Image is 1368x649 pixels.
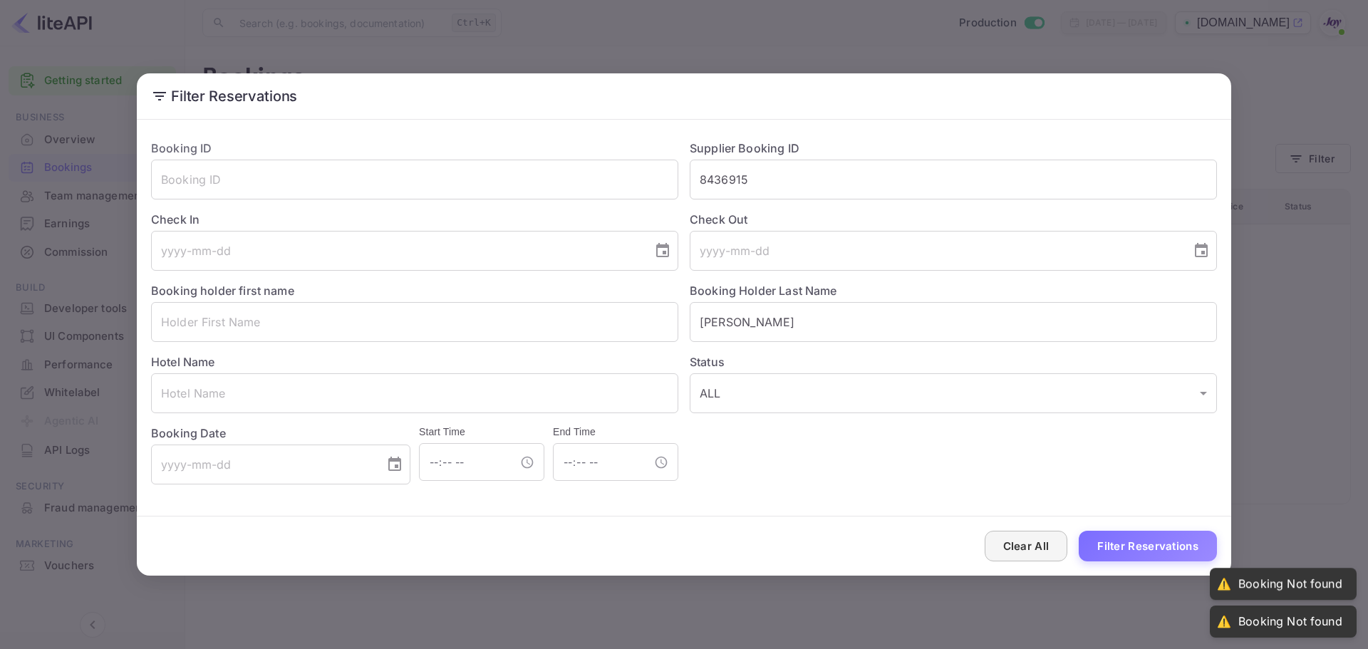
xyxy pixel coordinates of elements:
input: Booking ID [151,160,678,199]
input: yyyy-mm-dd [151,231,643,271]
input: Hotel Name [151,373,678,413]
div: ⚠️ [1217,576,1231,591]
h6: End Time [553,425,678,440]
button: Choose date [380,450,409,479]
button: Clear All [985,531,1068,561]
input: Supplier Booking ID [690,160,1217,199]
input: Holder Last Name [690,302,1217,342]
label: Supplier Booking ID [690,141,799,155]
button: Filter Reservations [1079,531,1217,561]
button: Choose date [648,237,677,265]
label: Booking holder first name [151,284,294,298]
label: Hotel Name [151,355,215,369]
button: Choose date [1187,237,1216,265]
label: Booking Holder Last Name [690,284,837,298]
div: ALL [690,373,1217,413]
div: ⚠️ [1217,614,1231,629]
input: yyyy-mm-dd [151,445,375,484]
h6: Start Time [419,425,544,440]
h2: Filter Reservations [137,73,1231,119]
input: yyyy-mm-dd [690,231,1181,271]
input: Holder First Name [151,302,678,342]
label: Status [690,353,1217,370]
label: Check Out [690,211,1217,228]
label: Check In [151,211,678,228]
label: Booking Date [151,425,410,442]
div: Booking Not found [1238,614,1342,629]
div: Booking Not found [1238,576,1342,591]
label: Booking ID [151,141,212,155]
